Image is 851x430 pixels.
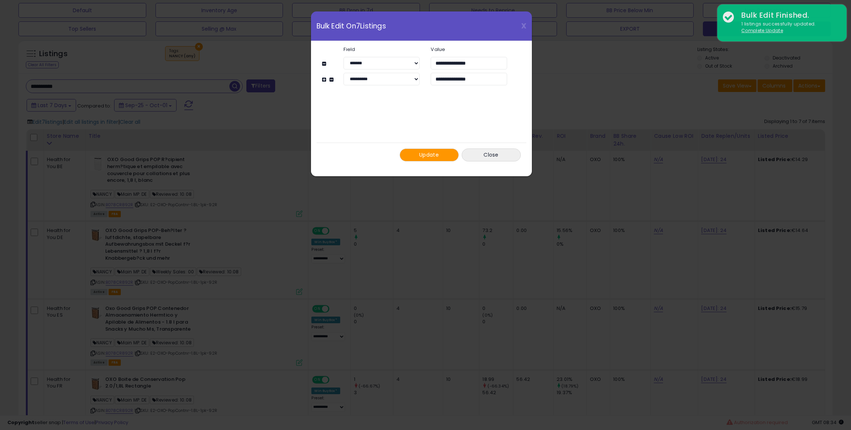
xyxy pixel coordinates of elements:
u: Complete Update [741,27,783,34]
div: Bulk Edit Finished. [736,10,841,21]
button: Close [462,149,521,161]
label: Field [338,47,425,52]
span: Bulk Edit On 7 Listings [317,23,386,30]
span: Update [419,151,439,158]
label: Value [425,47,512,52]
div: 1 listings successfully updated. [736,21,841,34]
span: X [521,21,526,31]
